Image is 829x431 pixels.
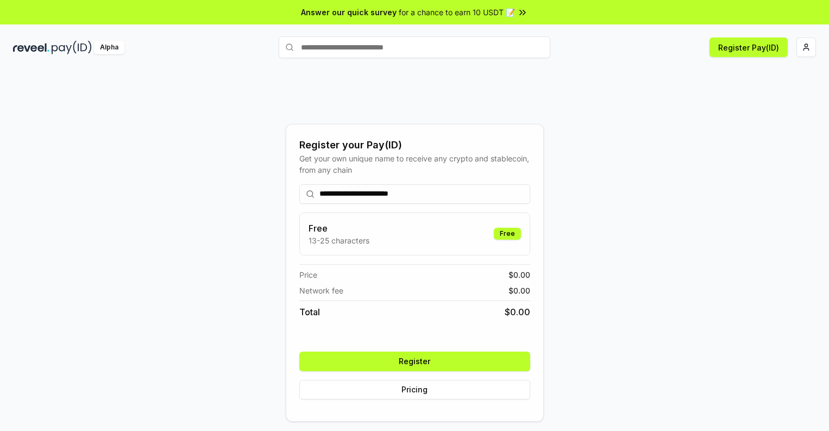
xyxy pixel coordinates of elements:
[309,222,369,235] h3: Free
[13,41,49,54] img: reveel_dark
[301,7,397,18] span: Answer our quick survey
[299,153,530,176] div: Get your own unique name to receive any crypto and stablecoin, from any chain
[508,285,530,296] span: $ 0.00
[494,228,521,240] div: Free
[299,138,530,153] div: Register your Pay(ID)
[299,352,530,371] button: Register
[508,269,530,280] span: $ 0.00
[709,38,788,57] button: Register Pay(ID)
[299,285,343,296] span: Network fee
[94,41,124,54] div: Alpha
[399,7,515,18] span: for a chance to earn 10 USDT 📝
[299,305,320,318] span: Total
[299,269,317,280] span: Price
[505,305,530,318] span: $ 0.00
[299,380,530,399] button: Pricing
[309,235,369,246] p: 13-25 characters
[52,41,92,54] img: pay_id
